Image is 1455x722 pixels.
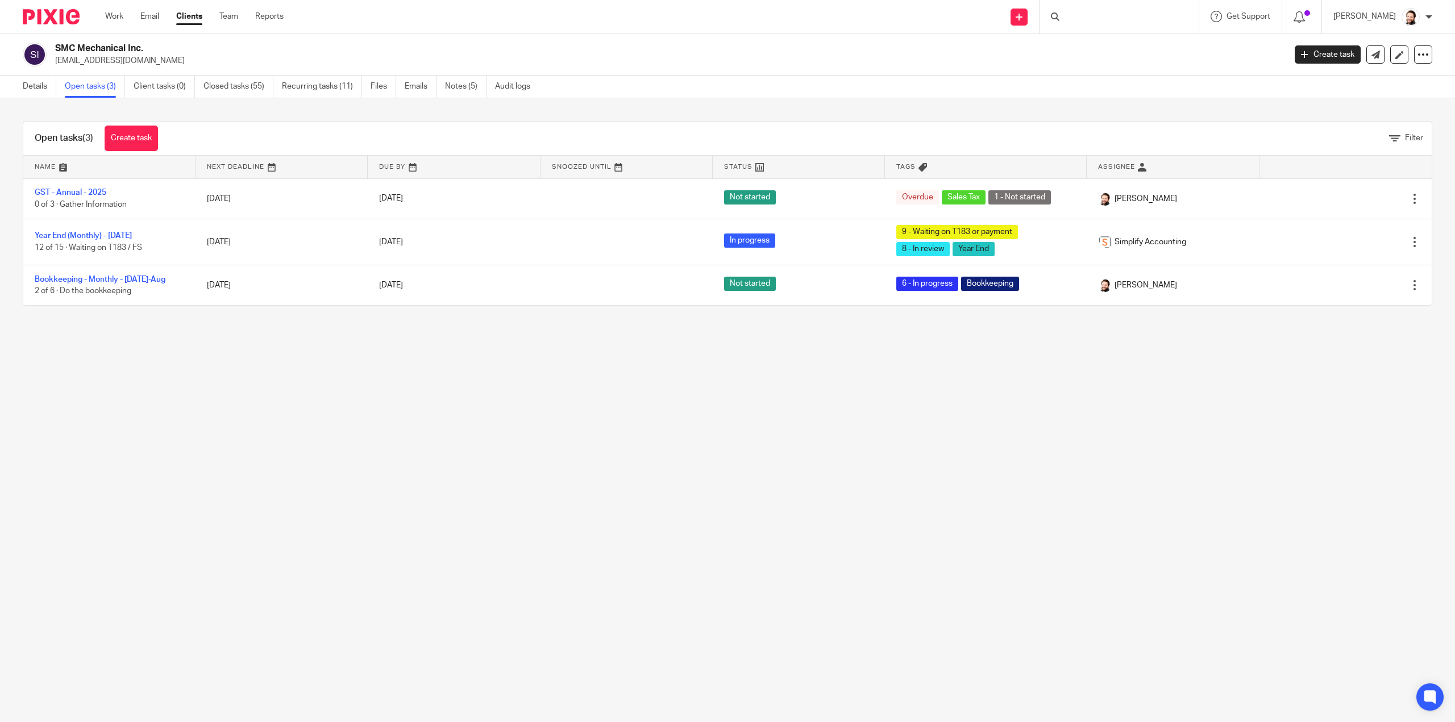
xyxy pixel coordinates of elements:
a: Details [23,76,56,98]
img: Jayde%20Headshot.jpg [1402,8,1420,26]
img: Screenshot%202023-11-29%20141159.png [1098,235,1112,249]
a: Work [105,11,123,22]
span: [DATE] [379,195,403,203]
span: Simplify Accounting [1115,236,1186,248]
span: Get Support [1227,12,1270,20]
a: Clients [176,11,202,22]
p: [EMAIL_ADDRESS][DOMAIN_NAME] [55,55,1278,66]
span: 1 - Not started [988,190,1051,205]
td: [DATE] [196,265,368,305]
h2: SMC Mechanical Inc. [55,43,1033,55]
span: Year End [953,242,995,256]
span: In progress [724,233,775,248]
span: Tags [896,164,916,170]
a: Team [219,11,238,22]
span: [DATE] [379,281,403,289]
td: [DATE] [196,178,368,219]
a: Year End (Monthly) - [DATE] [35,232,132,240]
a: Client tasks (0) [134,76,195,98]
img: Pixie [23,9,80,24]
span: Bookkeeping [961,277,1019,291]
a: Audit logs [495,76,539,98]
a: Create task [1295,45,1361,64]
td: [DATE] [196,219,368,265]
span: 6 - In progress [896,277,958,291]
span: Overdue [896,190,939,205]
a: Recurring tasks (11) [282,76,362,98]
img: svg%3E [23,43,47,66]
a: Notes (5) [445,76,487,98]
h1: Open tasks [35,132,93,144]
a: Files [371,76,396,98]
span: 8 - In review [896,242,950,256]
img: Jayde%20Headshot.jpg [1098,278,1112,292]
span: Status [724,164,753,170]
span: 2 of 6 · Do the bookkeeping [35,287,131,295]
a: Reports [255,11,284,22]
a: Emails [405,76,436,98]
a: GST - Annual - 2025 [35,189,106,197]
span: [PERSON_NAME] [1115,193,1177,205]
a: Open tasks (3) [65,76,125,98]
span: (3) [82,133,93,143]
a: Bookkeeping - Monthly - [DATE]-Aug [35,276,165,283]
a: Closed tasks (55) [203,76,273,98]
span: [PERSON_NAME] [1115,279,1177,291]
p: [PERSON_NAME] [1333,11,1396,22]
span: Filter [1405,134,1423,142]
span: Sales Tax [942,190,986,205]
span: [DATE] [379,238,403,246]
span: 0 of 3 · Gather Information [35,201,127,208]
span: Not started [724,277,776,291]
span: Not started [724,190,776,205]
span: Snoozed Until [552,164,612,170]
span: 9 - Waiting on T183 or payment [896,225,1018,239]
img: Jayde%20Headshot.jpg [1098,192,1112,206]
a: Email [140,11,159,22]
a: Create task [105,126,158,151]
span: 12 of 15 · Waiting on T183 / FS [35,244,142,252]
